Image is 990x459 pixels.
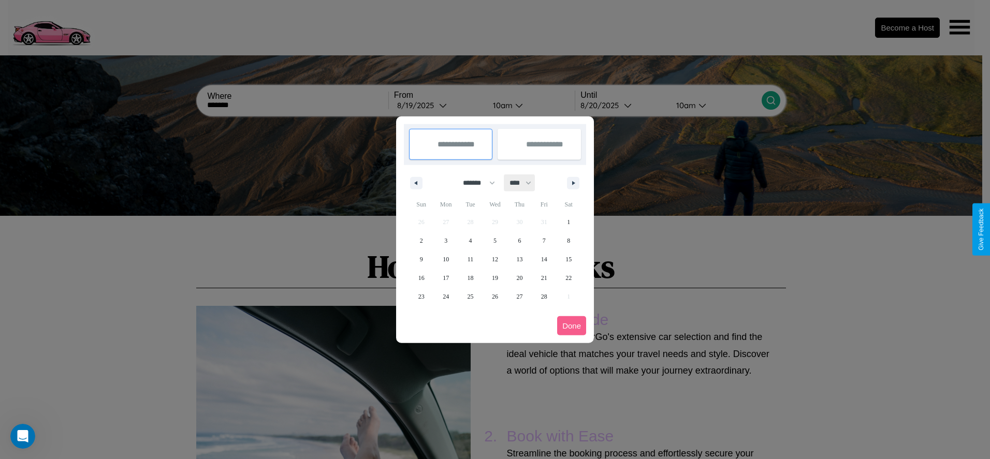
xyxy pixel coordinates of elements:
[458,287,483,306] button: 25
[507,250,532,269] button: 13
[483,287,507,306] button: 26
[433,250,458,269] button: 10
[420,250,423,269] span: 9
[541,287,547,306] span: 28
[10,424,35,449] iframe: Intercom live chat
[433,196,458,213] span: Mon
[492,250,498,269] span: 12
[409,250,433,269] button: 9
[433,231,458,250] button: 3
[409,269,433,287] button: 16
[565,269,572,287] span: 22
[543,231,546,250] span: 7
[492,287,498,306] span: 26
[567,213,570,231] span: 1
[468,269,474,287] span: 18
[532,250,556,269] button: 14
[409,231,433,250] button: 2
[516,269,522,287] span: 20
[557,316,586,335] button: Done
[418,287,425,306] span: 23
[433,269,458,287] button: 17
[541,269,547,287] span: 21
[507,196,532,213] span: Thu
[443,269,449,287] span: 17
[541,250,547,269] span: 14
[409,196,433,213] span: Sun
[532,196,556,213] span: Fri
[557,213,581,231] button: 1
[433,287,458,306] button: 24
[492,269,498,287] span: 19
[532,231,556,250] button: 7
[557,231,581,250] button: 8
[567,231,570,250] span: 8
[483,269,507,287] button: 19
[516,287,522,306] span: 27
[557,250,581,269] button: 15
[458,196,483,213] span: Tue
[507,231,532,250] button: 6
[483,196,507,213] span: Wed
[532,269,556,287] button: 21
[469,231,472,250] span: 4
[557,196,581,213] span: Sat
[565,250,572,269] span: 15
[507,287,532,306] button: 27
[443,250,449,269] span: 10
[483,250,507,269] button: 12
[532,287,556,306] button: 28
[458,231,483,250] button: 4
[458,269,483,287] button: 18
[409,287,433,306] button: 23
[516,250,522,269] span: 13
[507,269,532,287] button: 20
[468,250,474,269] span: 11
[444,231,447,250] span: 3
[443,287,449,306] span: 24
[420,231,423,250] span: 2
[468,287,474,306] span: 25
[458,250,483,269] button: 11
[557,269,581,287] button: 22
[978,209,985,250] div: Give Feedback
[483,231,507,250] button: 5
[418,269,425,287] span: 16
[518,231,521,250] span: 6
[493,231,497,250] span: 5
